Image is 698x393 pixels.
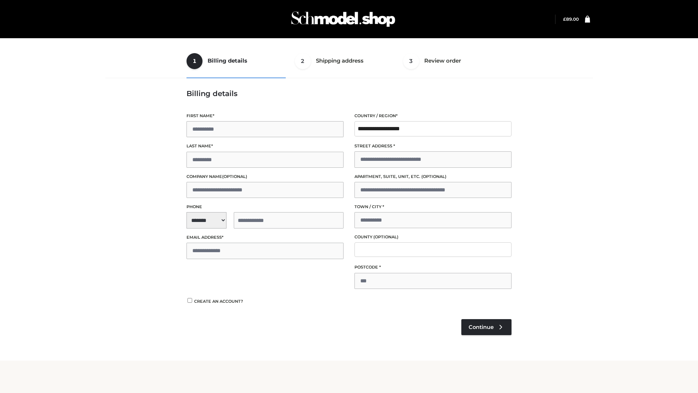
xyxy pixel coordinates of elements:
[354,173,512,180] label: Apartment, suite, unit, etc.
[289,5,398,33] img: Schmodel Admin 964
[354,234,512,241] label: County
[186,173,344,180] label: Company name
[222,174,247,179] span: (optional)
[186,203,344,210] label: Phone
[469,324,494,330] span: Continue
[354,264,512,271] label: Postcode
[186,298,193,303] input: Create an account?
[563,16,566,22] span: £
[461,319,512,335] a: Continue
[373,234,398,239] span: (optional)
[563,16,579,22] bdi: 89.00
[563,16,579,22] a: £89.00
[186,112,344,119] label: First name
[354,112,512,119] label: Country / Region
[354,203,512,210] label: Town / City
[186,143,344,150] label: Last name
[186,234,344,241] label: Email address
[354,143,512,150] label: Street address
[194,299,243,304] span: Create an account?
[186,89,512,98] h3: Billing details
[421,174,446,179] span: (optional)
